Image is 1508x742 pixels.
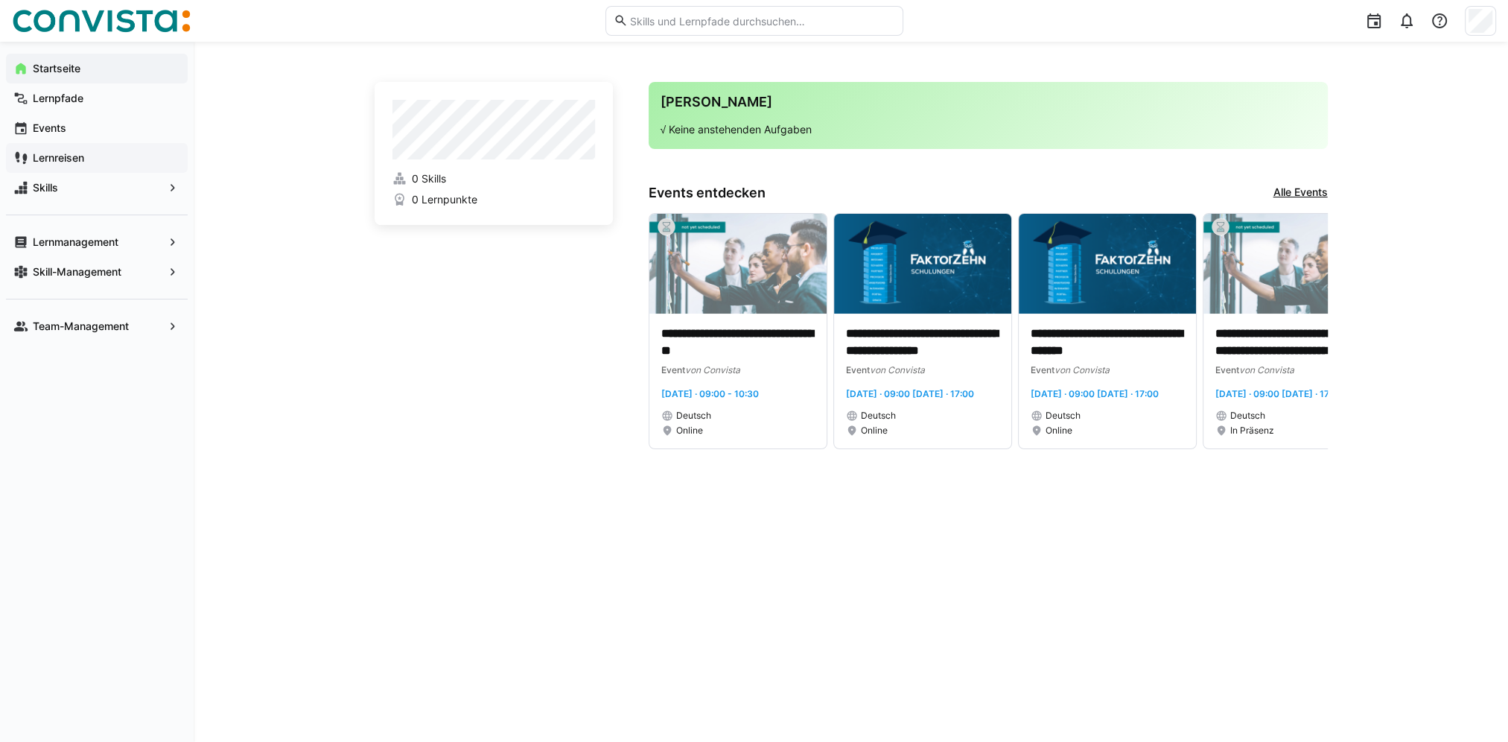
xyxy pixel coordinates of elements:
[834,214,1011,314] img: image
[1230,425,1274,437] span: In Präsenz
[628,14,894,28] input: Skills und Lernpfade durchsuchen…
[392,171,595,186] a: 0 Skills
[870,364,925,375] span: von Convista
[661,364,685,375] span: Event
[1031,364,1054,375] span: Event
[1203,214,1381,314] img: image
[1054,364,1110,375] span: von Convista
[649,185,766,201] h3: Events entdecken
[846,364,870,375] span: Event
[661,94,1316,110] h3: [PERSON_NAME]
[1046,410,1081,422] span: Deutsch
[411,192,477,207] span: 0 Lernpunkte
[676,425,703,437] span: Online
[676,410,711,422] span: Deutsch
[661,388,759,399] span: [DATE] · 09:00 - 10:30
[1215,364,1239,375] span: Event
[1046,425,1072,437] span: Online
[861,425,888,437] span: Online
[1273,185,1328,201] a: Alle Events
[1239,364,1294,375] span: von Convista
[1215,388,1343,399] span: [DATE] · 09:00 [DATE] · 17:00
[861,410,896,422] span: Deutsch
[685,364,740,375] span: von Convista
[846,388,974,399] span: [DATE] · 09:00 [DATE] · 17:00
[661,122,1316,137] p: √ Keine anstehenden Aufgaben
[1019,214,1196,314] img: image
[649,214,827,314] img: image
[1230,410,1265,422] span: Deutsch
[1031,388,1159,399] span: [DATE] · 09:00 [DATE] · 17:00
[411,171,445,186] span: 0 Skills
